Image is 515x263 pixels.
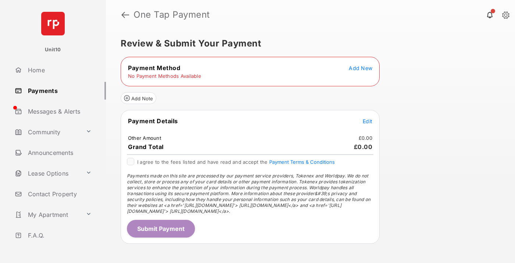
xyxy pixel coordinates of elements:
[12,82,106,100] a: Payments
[349,65,372,71] span: Add New
[134,10,210,19] strong: One Tap Payment
[12,144,106,162] a: Announcements
[41,12,65,35] img: svg+xml;base64,PHN2ZyB4bWxucz0iaHR0cDovL3d3dy53My5vcmcvMjAwMC9zdmciIHdpZHRoPSI2NCIgaGVpZ2h0PSI2NC...
[12,206,83,224] a: My Apartment
[45,46,61,53] p: Unit10
[12,185,106,203] a: Contact Property
[12,61,106,79] a: Home
[127,173,370,214] span: Payments made on this site are processed by our payment service providers, Tokenex and Worldpay. ...
[128,117,178,125] span: Payment Details
[349,64,372,72] button: Add New
[128,73,202,79] td: No Payment Methods Available
[128,64,180,72] span: Payment Method
[12,103,106,120] a: Messages & Alerts
[128,143,164,150] span: Grand Total
[127,220,195,238] button: Submit Payment
[358,135,373,141] td: £0.00
[137,159,335,165] span: I agree to the fees listed and have read and accept the
[269,159,335,165] button: I agree to the fees listed and have read and accept the
[12,165,83,182] a: Lease Options
[12,123,83,141] a: Community
[12,226,106,244] a: F.A.Q.
[121,92,156,104] button: Add Note
[121,39,494,48] h5: Review & Submit Your Payment
[363,117,372,125] button: Edit
[354,143,373,150] span: £0.00
[363,118,372,124] span: Edit
[128,135,161,141] td: Other Amount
